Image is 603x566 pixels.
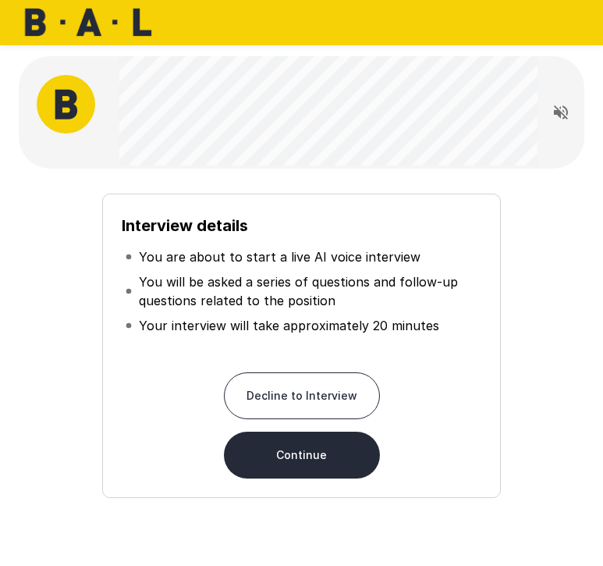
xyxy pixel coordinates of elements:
button: Decline to Interview [224,372,380,419]
b: Interview details [122,216,248,235]
p: You will be asked a series of questions and follow-up questions related to the position [139,272,478,310]
button: Continue [224,432,380,479]
p: Your interview will take approximately 20 minutes [139,316,439,335]
p: You are about to start a live AI voice interview [139,247,420,266]
img: bal_avatar.png [37,75,95,133]
button: Read questions aloud [545,97,576,128]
